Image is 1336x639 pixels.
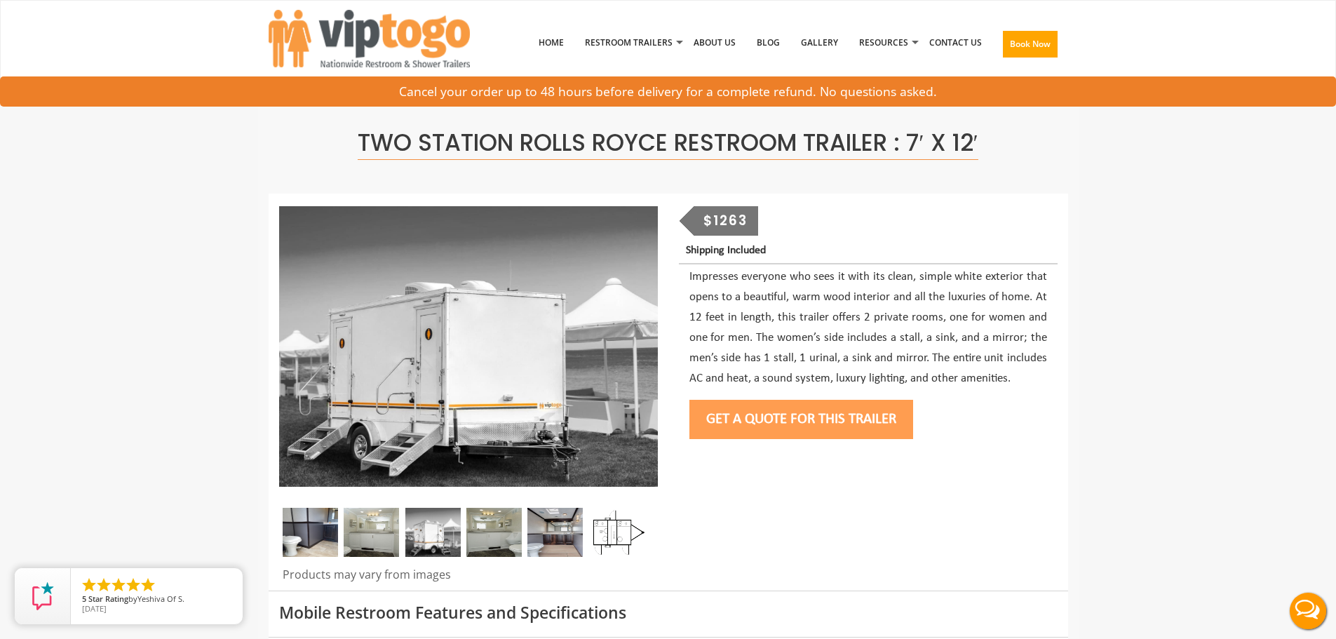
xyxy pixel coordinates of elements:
[82,595,231,605] span: by
[689,400,913,439] button: Get a Quote for this Trailer
[683,6,746,79] a: About Us
[82,593,86,604] span: 5
[1280,583,1336,639] button: Live Chat
[279,567,658,591] div: Products may vary from images
[279,206,658,487] img: Side view of two station restroom trailer with separate doors for males and females
[589,508,645,557] img: Floor Plan of 2 station restroom with sink and toilet
[694,206,758,236] div: $1263
[110,577,127,593] li: 
[140,577,156,593] li: 
[686,241,1057,260] p: Shipping Included
[88,593,128,604] span: Star Rating
[29,582,57,610] img: Review Rating
[689,412,913,426] a: Get a Quote for this Trailer
[1003,31,1058,58] button: Book Now
[466,508,522,557] img: Gel 2 station 03
[849,6,919,79] a: Resources
[269,10,470,67] img: VIPTOGO
[919,6,992,79] a: Contact Us
[574,6,683,79] a: Restroom Trailers
[283,508,338,557] img: A close view of inside of a station with a stall, mirror and cabinets
[81,577,97,593] li: 
[790,6,849,79] a: Gallery
[125,577,142,593] li: 
[746,6,790,79] a: Blog
[992,6,1068,88] a: Book Now
[689,267,1047,389] p: Impresses everyone who sees it with its clean, simple white exterior that opens to a beautiful, w...
[137,593,184,604] span: Yeshiva Of S.
[95,577,112,593] li: 
[528,6,574,79] a: Home
[82,603,107,614] span: [DATE]
[405,508,461,557] img: A mini restroom trailer with two separate stations and separate doors for males and females
[279,604,1058,621] h3: Mobile Restroom Features and Specifications
[344,508,399,557] img: Gel 2 station 02
[358,126,978,160] span: Two Station Rolls Royce Restroom Trailer : 7′ x 12′
[527,508,583,557] img: A close view of inside of a station with a stall, mirror and cabinets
